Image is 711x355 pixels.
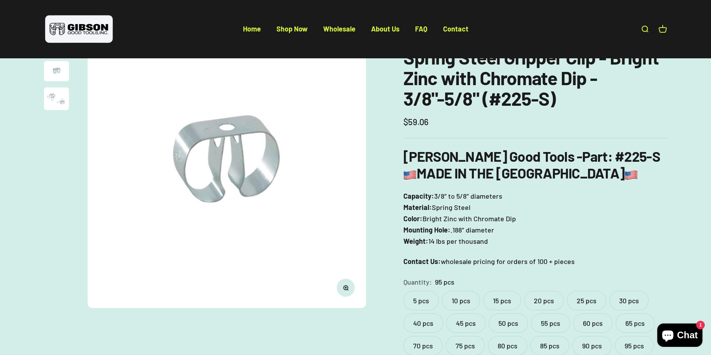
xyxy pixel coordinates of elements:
strong: Color: [403,214,422,223]
a: FAQ [415,24,428,33]
img: close up of a spring steel gripper clip, tool clip, durable, secure holding, Excellent corrosion ... [44,87,69,110]
a: Shop Now [276,24,308,33]
a: About Us [371,24,399,33]
strong: Material: [403,203,432,212]
b: [PERSON_NAME] Good Tools - [403,148,607,164]
sale-price: $59.06 [403,115,429,129]
a: Wholesale [323,24,355,33]
strong: Mounting Hole: [403,226,451,234]
legend: Quantity: [403,276,432,288]
inbox-online-store-chat: Shopify online store chat [655,324,705,349]
a: Contact [443,24,468,33]
img: Spring Steel Gripper Clip - Bright Zinc with Chromate Dip - 3/8"-5/8" (#225-S) [88,30,366,308]
button: Go to item 3 [44,87,69,112]
p: wholesale pricing for orders of 100 + pieces [403,256,667,267]
p: 3/8″ to 5/8″ diameters Spring Steel Bright Zinc with Chromate Dip .188″ diameter 14 lbs per thousand [403,191,667,247]
strong: Capacity: [403,192,434,200]
span: Part [582,148,607,164]
button: Go to item 2 [44,61,69,84]
a: Home [243,24,261,33]
h1: Spring Steel Gripper Clip - Bright Zinc with Chromate Dip - 3/8"-5/8" (#225-S) [403,47,667,108]
strong: : #225-S [608,148,660,164]
img: close up of a spring steel gripper clip, tool clip, durable, secure holding, Excellent corrosion ... [44,61,69,81]
strong: Weight: [403,237,428,245]
strong: Contact Us: [403,257,441,266]
b: MADE IN THE [GEOGRAPHIC_DATA] [403,164,638,181]
variant-option-value: 95 pcs [435,276,454,288]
